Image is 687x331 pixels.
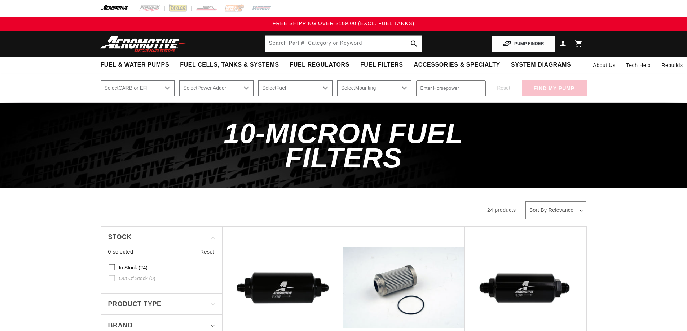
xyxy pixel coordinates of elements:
[108,227,215,248] summary: Stock (0 selected)
[626,61,651,69] span: Tech Help
[108,299,162,309] span: Product type
[95,57,175,73] summary: Fuel & Water Pumps
[119,264,147,271] span: In stock (24)
[406,36,422,52] button: search button
[108,320,133,331] span: Brand
[108,294,215,315] summary: Product type (0 selected)
[108,232,132,242] span: Stock
[506,57,576,73] summary: System Diagrams
[175,57,284,73] summary: Fuel Cells, Tanks & Systems
[290,61,349,69] span: Fuel Regulators
[101,61,169,69] span: Fuel & Water Pumps
[416,80,486,96] input: Enter Horsepower
[200,248,215,256] a: Reset
[284,57,354,73] summary: Fuel Regulators
[108,248,133,256] span: 0 selected
[119,275,155,282] span: Out of stock (0)
[409,57,506,73] summary: Accessories & Specialty
[593,62,615,68] span: About Us
[180,61,279,69] span: Fuel Cells, Tanks & Systems
[265,36,422,52] input: Search by Part Number, Category or Keyword
[511,61,571,69] span: System Diagrams
[98,35,188,52] img: Aeromotive
[224,117,463,174] span: 10-Micron Fuel Filters
[355,57,409,73] summary: Fuel Filters
[179,80,254,96] select: Power Adder
[360,61,403,69] span: Fuel Filters
[414,61,500,69] span: Accessories & Specialty
[258,80,333,96] select: Fuel
[587,57,621,74] a: About Us
[621,57,656,74] summary: Tech Help
[101,80,175,96] select: CARB or EFI
[337,80,411,96] select: Mounting
[273,21,414,26] span: FREE SHIPPING OVER $109.00 (EXCL. FUEL TANKS)
[661,61,683,69] span: Rebuilds
[492,36,555,52] button: PUMP FINDER
[487,207,516,213] span: 24 products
